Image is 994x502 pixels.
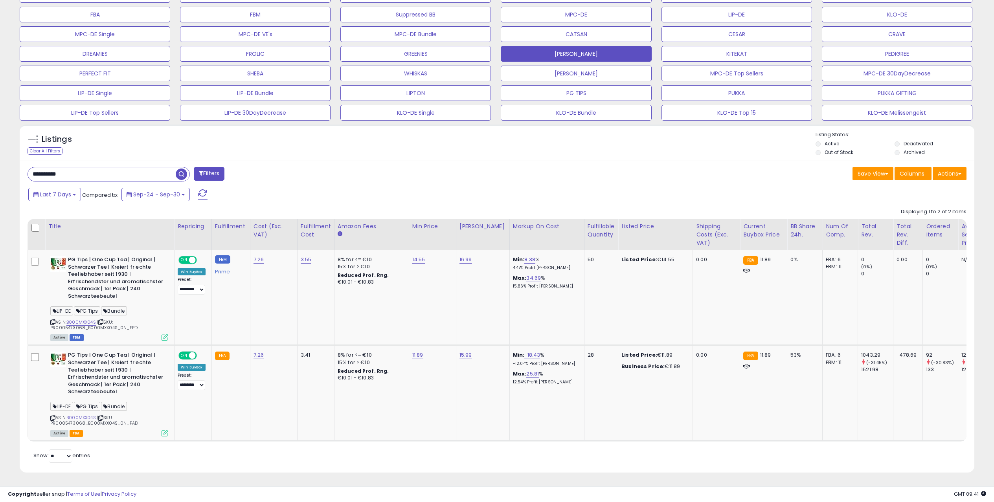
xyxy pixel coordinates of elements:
span: Bundle [101,402,127,411]
span: | SKU: PR0005473068_B000MXX04S_0N_FAD [50,414,138,426]
label: Deactivated [904,140,933,147]
b: Reduced Prof. Rng. [338,368,389,374]
small: Amazon Fees. [338,231,342,238]
div: Cost (Exc. VAT) [254,222,294,239]
h5: Listings [42,134,72,145]
div: 28 [588,352,612,359]
button: PG TIPS [501,85,651,101]
div: Amazon Fees [338,222,406,231]
span: LIP-DE [50,402,73,411]
span: PG Tips [74,402,100,411]
b: Max: [513,274,527,282]
div: Min Price [412,222,453,231]
small: FBA [743,256,758,265]
button: Last 7 Days [28,188,81,201]
b: Business Price: [621,363,665,370]
div: Markup on Cost [513,222,581,231]
strong: Copyright [8,490,37,498]
small: (0%) [926,264,937,270]
label: Active [825,140,839,147]
div: 8% for <= €10 [338,256,403,263]
button: KLO-DE Top 15 [661,105,812,121]
div: Clear All Filters [28,147,62,155]
button: MPC-DE [501,7,651,22]
span: All listings currently available for purchase on Amazon [50,334,68,341]
button: MPC-DE Top Sellers [661,66,812,81]
a: 7.26 [254,256,264,264]
div: FBA: 6 [826,256,852,263]
a: 25.81 [526,370,539,378]
div: 15% for > €10 [338,359,403,366]
div: % [513,275,578,289]
img: 41wg+sAcXNL._SL40_.jpg [50,352,66,367]
div: % [513,256,578,271]
span: All listings currently available for purchase on Amazon [50,430,68,437]
div: Ordered Items [926,222,955,239]
button: MPC-DE VE's [180,26,331,42]
p: -12.04% Profit [PERSON_NAME] [513,361,578,366]
span: | SKU: PR0005473068_B000MXX04S_0N_FPD [50,319,138,331]
div: Fulfillable Quantity [588,222,615,239]
span: OFF [196,352,208,359]
div: Total Rev. Diff. [897,222,919,247]
button: Save View [853,167,893,180]
div: Repricing [178,222,208,231]
button: CATSAN [501,26,651,42]
button: [PERSON_NAME] [501,46,651,62]
button: KLO-DE [822,7,972,22]
th: The percentage added to the cost of goods (COGS) that forms the calculator for Min & Max prices. [509,219,584,250]
button: Filters [194,167,224,181]
div: 0.00 [696,256,734,263]
div: Current Buybox Price [743,222,784,239]
p: Listing States: [816,131,974,139]
button: MPC-DE 30DayDecrease [822,66,972,81]
button: FROLIC [180,46,331,62]
div: ASIN: [50,352,168,435]
span: Show: entries [33,452,90,459]
span: Bundle [101,306,127,315]
div: 53% [790,352,816,359]
a: 7.26 [254,351,264,359]
a: 15.99 [459,351,472,359]
div: Total Rev. [861,222,890,239]
div: 0 [926,256,958,263]
button: GREENIES [340,46,491,62]
div: Displaying 1 to 2 of 2 items [901,208,966,216]
button: LIP-DE Top Sellers [20,105,170,121]
b: PG Tips | One Cup Tea | Original | Schwarzer Tee | Kreiert fr echte Teeliebhaber seit 1930 | Erfr... [68,352,164,397]
small: FBM [215,255,230,264]
div: Preset: [178,277,206,295]
b: Max: [513,370,527,377]
button: PUKKA [661,85,812,101]
a: Privacy Policy [102,490,136,498]
div: BB Share 24h. [790,222,819,239]
div: 0 [861,270,893,277]
div: 3.41 [301,352,328,359]
div: 0.00 [696,352,734,359]
div: Win BuyBox [178,364,206,371]
div: 15% for > €10 [338,263,403,270]
div: Shipping Costs (Exc. VAT) [696,222,737,247]
div: 1043.29 [861,352,893,359]
a: 14.55 [412,256,425,264]
b: Listed Price: [621,256,657,263]
div: Title [48,222,171,231]
button: PUKKA GIFTING [822,85,972,101]
div: Fulfillment [215,222,247,231]
div: 133 [926,366,958,373]
button: LIPTON [340,85,491,101]
span: Last 7 Days [40,191,71,198]
span: ON [179,352,189,359]
div: 12.24 [961,366,993,373]
div: €11.89 [621,363,687,370]
button: [PERSON_NAME] [501,66,651,81]
button: LIP-DE Single [20,85,170,101]
a: 16.99 [459,256,472,264]
div: 0 [926,270,958,277]
div: 0 [861,256,893,263]
div: -478.69 [897,352,917,359]
small: (0%) [861,264,872,270]
button: KLO-DE Bundle [501,105,651,121]
p: 15.86% Profit [PERSON_NAME] [513,284,578,289]
small: FBA [743,352,758,360]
